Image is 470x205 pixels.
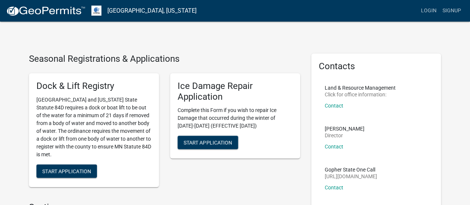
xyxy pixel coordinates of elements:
a: Contact [325,185,343,190]
p: Click for office information: [325,92,396,97]
h5: Ice Damage Repair Application [178,81,293,102]
a: Contact [325,144,343,150]
h5: Contacts [319,61,434,72]
p: Gopher State One Call [325,167,377,172]
p: [GEOGRAPHIC_DATA] and [US_STATE] State Statute 84D requires a dock or boat lift to be out of the ... [36,96,152,158]
button: Start Application [178,136,238,149]
h5: Dock & Lift Registry [36,81,152,92]
p: Director [325,133,364,138]
a: [GEOGRAPHIC_DATA], [US_STATE] [107,4,197,17]
span: Start Application [184,140,232,145]
p: [PERSON_NAME] [325,126,364,131]
a: Contact [325,103,343,109]
button: Start Application [36,164,97,178]
a: Login [418,4,440,18]
h4: Seasonal Registrations & Applications [29,54,300,64]
p: Land & Resource Management [325,85,396,90]
a: Signup [440,4,464,18]
span: Start Application [42,168,91,174]
p: Complete this Form if you wish to repair Ice Damage that occurred during the winter of [DATE]-[DA... [178,106,293,130]
p: [URL][DOMAIN_NAME] [325,174,377,179]
img: Otter Tail County, Minnesota [91,6,101,16]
